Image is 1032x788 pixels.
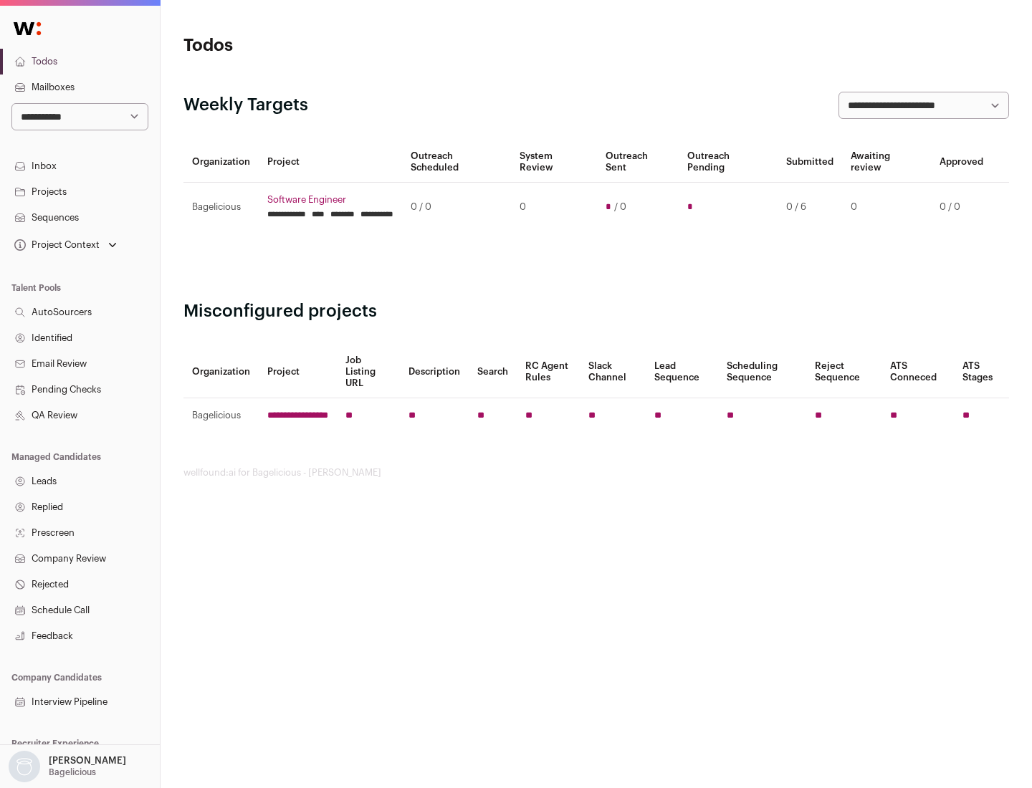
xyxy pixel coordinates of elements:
[469,346,517,398] th: Search
[183,467,1009,479] footer: wellfound:ai for Bagelicious - [PERSON_NAME]
[259,142,402,183] th: Project
[718,346,806,398] th: Scheduling Sequence
[183,142,259,183] th: Organization
[614,201,626,213] span: / 0
[517,346,579,398] th: RC Agent Rules
[597,142,679,183] th: Outreach Sent
[183,94,308,117] h2: Weekly Targets
[402,142,511,183] th: Outreach Scheduled
[11,239,100,251] div: Project Context
[183,34,459,57] h1: Todos
[9,751,40,782] img: nopic.png
[511,183,596,232] td: 0
[267,194,393,206] a: Software Engineer
[183,183,259,232] td: Bagelicious
[679,142,777,183] th: Outreach Pending
[881,346,953,398] th: ATS Conneced
[11,235,120,255] button: Open dropdown
[842,183,931,232] td: 0
[646,346,718,398] th: Lead Sequence
[778,183,842,232] td: 0 / 6
[337,346,400,398] th: Job Listing URL
[402,183,511,232] td: 0 / 0
[259,346,337,398] th: Project
[778,142,842,183] th: Submitted
[580,346,646,398] th: Slack Channel
[931,183,992,232] td: 0 / 0
[806,346,882,398] th: Reject Sequence
[183,346,259,398] th: Organization
[954,346,1009,398] th: ATS Stages
[842,142,931,183] th: Awaiting review
[931,142,992,183] th: Approved
[511,142,596,183] th: System Review
[183,300,1009,323] h2: Misconfigured projects
[400,346,469,398] th: Description
[6,14,49,43] img: Wellfound
[49,755,126,767] p: [PERSON_NAME]
[183,398,259,433] td: Bagelicious
[49,767,96,778] p: Bagelicious
[6,751,129,782] button: Open dropdown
